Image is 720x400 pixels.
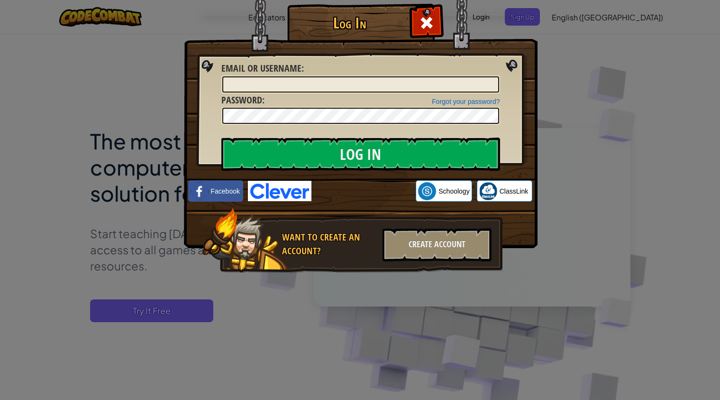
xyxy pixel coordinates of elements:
[311,181,416,202] iframe: Sign in with Google Button
[191,182,209,200] img: facebook_small.png
[290,15,410,31] h1: Log In
[221,62,304,75] label: :
[432,98,500,105] a: Forgot your password?
[221,93,264,107] label: :
[438,186,469,196] span: Schoology
[221,138,500,171] input: Log In
[418,182,436,200] img: schoology.png
[479,182,497,200] img: classlink-logo-small.png
[211,186,240,196] span: Facebook
[500,186,529,196] span: ClassLink
[221,62,301,74] span: Email or Username
[282,231,377,258] div: Want to create an account?
[383,228,492,261] div: Create Account
[221,93,262,106] span: Password
[248,181,311,201] img: clever-logo-blue.png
